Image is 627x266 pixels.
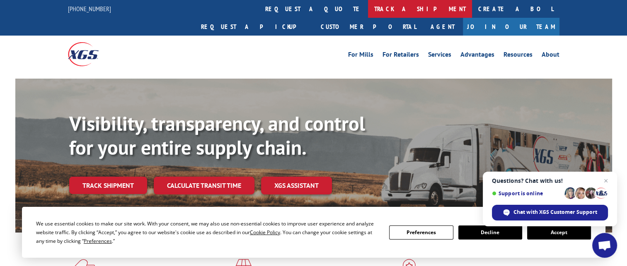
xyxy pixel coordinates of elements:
[68,5,111,13] a: [PHONE_NUMBER]
[84,237,112,244] span: Preferences
[348,51,373,60] a: For Mills
[382,51,419,60] a: For Retailers
[428,51,451,60] a: Services
[69,177,147,194] a: Track shipment
[504,51,533,60] a: Resources
[542,51,559,60] a: About
[460,51,494,60] a: Advantages
[389,225,453,240] button: Preferences
[492,190,562,197] span: Support is online
[315,18,422,36] a: Customer Portal
[195,18,315,36] a: Request a pickup
[69,110,365,160] b: Visibility, transparency, and control for your entire supply chain.
[601,176,611,186] span: Close chat
[250,229,280,236] span: Cookie Policy
[463,18,559,36] a: Join Our Team
[527,225,591,240] button: Accept
[422,18,463,36] a: Agent
[36,219,379,245] div: We use essential cookies to make our site work. With your consent, we may also use non-essential ...
[22,207,605,258] div: Cookie Consent Prompt
[592,233,617,258] div: Open chat
[154,177,254,194] a: Calculate transit time
[458,225,522,240] button: Decline
[492,205,608,220] div: Chat with XGS Customer Support
[261,177,332,194] a: XGS ASSISTANT
[513,208,597,216] span: Chat with XGS Customer Support
[492,177,608,184] span: Questions? Chat with us!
